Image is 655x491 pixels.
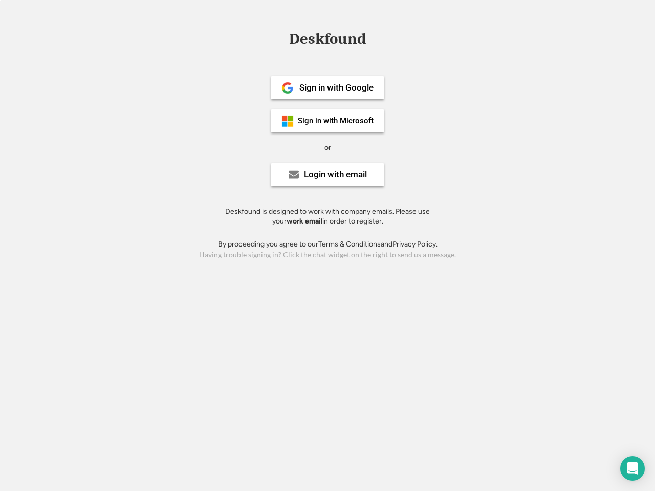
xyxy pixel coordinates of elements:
strong: work email [287,217,322,226]
a: Terms & Conditions [318,240,381,249]
div: By proceeding you agree to our and [218,239,438,250]
div: or [324,143,331,153]
div: Login with email [304,170,367,179]
img: 1024px-Google__G__Logo.svg.png [281,82,294,94]
div: Deskfound [284,31,371,47]
a: Privacy Policy. [392,240,438,249]
img: ms-symbollockup_mssymbol_19.png [281,115,294,127]
div: Sign in with Google [299,83,374,92]
div: Sign in with Microsoft [298,117,374,125]
div: Deskfound is designed to work with company emails. Please use your in order to register. [212,207,443,227]
div: Open Intercom Messenger [620,456,645,481]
